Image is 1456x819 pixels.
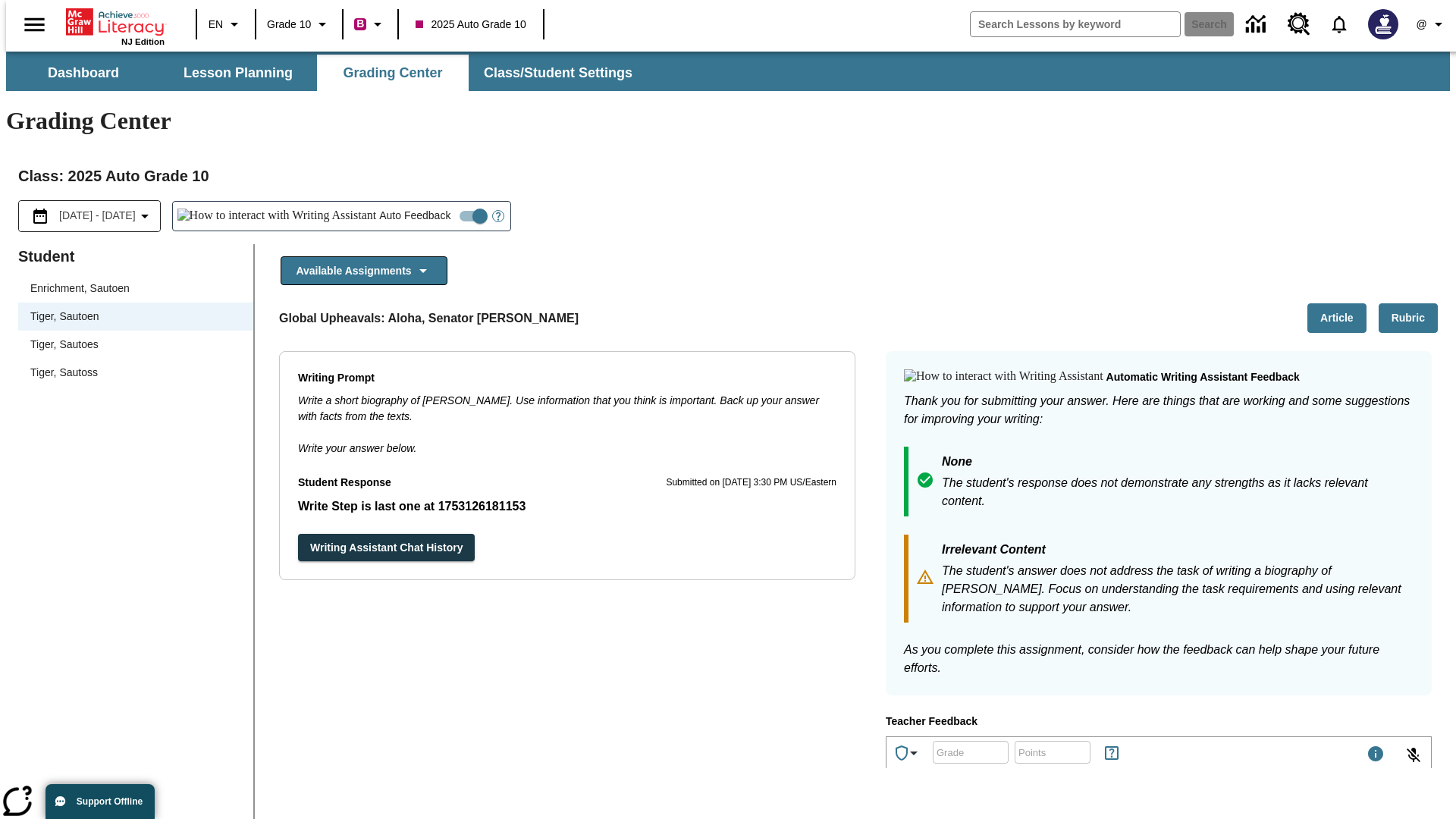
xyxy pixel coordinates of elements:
[298,425,836,457] p: Write your answer below.
[298,475,391,491] p: Student Response
[18,164,1438,188] h2: Class : 2025 Auto Grade 10
[1395,737,1432,773] button: Click to activate and allow voice recognition
[348,11,393,38] button: Boost Class color is violet red. Change class color
[45,784,155,819] button: Support Offline
[66,5,165,46] div: Home
[184,64,293,82] span: Lesson Planning
[30,281,130,297] div: Enrichment, Sautoen
[1307,303,1367,333] button: Article, Will open in new tab
[6,52,1450,91] div: SubNavbar
[136,207,154,225] svg: Collapse Date Range Filter
[59,208,136,224] span: [DATE] - [DATE]
[933,741,1009,764] div: Grade: Letters, numbers, %, + and - are allowed.
[1106,369,1300,386] p: Automatic writing assistant feedback
[666,475,836,491] p: Submitted on [DATE] 3:30 PM US/Eastern
[12,2,57,47] button: Open side menu
[886,714,1432,730] p: Teacher Feedback
[942,453,1414,474] p: None
[1407,11,1456,38] button: Profile/Settings
[298,497,836,516] p: Student Response
[1367,745,1385,766] div: Maximum 1000 characters Press Escape to exit toolbar and use left and right arrow keys to access ...
[416,17,526,33] span: 2025 Auto Grade 10
[1359,5,1407,44] button: Select a new avatar
[1015,741,1090,764] div: Points: Must be equal to or less than 25.
[933,732,1009,772] input: Grade: Letters, numbers, %, + and - are allowed.
[18,303,253,331] div: Tiger, Sautoen
[18,275,253,303] div: Enrichment, Sautoen
[298,497,836,516] p: Write Step is last one at 1753126181153
[162,55,314,91] button: Lesson Planning
[298,534,475,562] button: Writing Assistant Chat History
[6,107,1450,135] h1: Grading Center
[177,209,377,224] img: How to interact with Writing Assistant
[942,474,1414,510] p: The student's response does not demonstrate any strengths as it lacks relevant content.
[1416,17,1426,33] span: @
[942,541,1414,562] p: Irrelevant Content
[261,11,337,38] button: Grade: Grade 10, Select a grade
[472,55,645,91] button: Class/Student Settings
[281,256,447,286] button: Available Assignments
[267,17,311,33] span: Grade 10
[356,14,364,33] span: B
[30,337,99,353] div: Tiger, Sautoes
[484,64,632,82] span: Class/Student Settings
[209,17,223,33] span: EN
[1279,4,1319,45] a: Resource Center, Will open in new tab
[486,202,510,231] button: Open Help for Writing Assistant
[904,369,1103,384] img: How to interact with Writing Assistant
[379,208,450,224] span: Auto Feedback
[30,309,99,325] div: Tiger, Sautoen
[66,7,165,37] a: Home
[971,12,1180,36] input: search field
[1368,9,1398,39] img: Avatar
[904,641,1414,677] p: As you complete this assignment, consider how the feedback can help shape your future efforts.
[886,738,929,768] button: Achievements
[18,359,253,387] div: Tiger, Sautoss
[25,207,154,225] button: Select the date range menu item
[6,55,646,91] div: SubNavbar
[202,11,250,38] button: Language: EN, Select a language
[18,331,253,359] div: Tiger, Sautoes
[1097,738,1127,768] button: Rules for Earning Points and Achievements, Will open in new tab
[1015,732,1090,772] input: Points: Must be equal to or less than 25.
[8,55,159,91] button: Dashboard
[942,562,1414,617] p: The student's answer does not address the task of writing a biography of [PERSON_NAME]. Focus on ...
[1237,4,1279,45] a: Data Center
[77,796,143,807] span: Support Offline
[18,244,253,268] p: Student
[298,393,836,425] p: Write a short biography of [PERSON_NAME]. Use information that you think is important. Back up yo...
[279,309,579,328] p: Global Upheavals: Aloha, Senator [PERSON_NAME]
[48,64,119,82] span: Dashboard
[904,392,1414,428] p: Thank you for submitting your answer. Here are things that are working and some suggestions for i...
[121,37,165,46] span: NJ Edition
[317,55,469,91] button: Grading Center
[30,365,98,381] div: Tiger, Sautoss
[1319,5,1359,44] a: Notifications
[1379,303,1438,333] button: Rubric, Will open in new tab
[343,64,442,82] span: Grading Center
[6,12,221,26] body: Type your response here.
[298,370,836,387] p: Writing Prompt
